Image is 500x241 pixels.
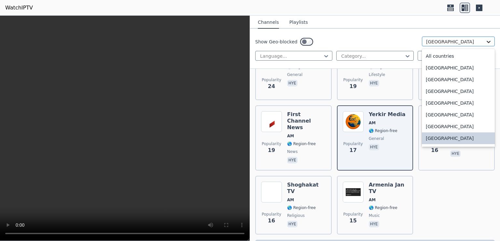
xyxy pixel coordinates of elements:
[343,182,364,203] img: Armenia Jan TV
[343,212,363,217] span: Popularity
[369,213,380,218] span: music
[369,136,384,141] span: general
[369,197,376,203] span: AM
[261,182,282,203] img: Shoghakat TV
[422,132,495,144] div: [GEOGRAPHIC_DATA]
[422,62,495,74] div: [GEOGRAPHIC_DATA]
[343,111,364,132] img: Yerkir Media
[287,133,294,139] span: AM
[258,16,279,29] button: Channels
[369,221,379,227] p: hye
[5,4,33,12] a: WatchIPTV
[422,50,495,62] div: All countries
[287,182,326,195] h6: Shoghakat TV
[369,128,397,133] span: 🌎 Region-free
[287,213,305,218] span: religious
[422,85,495,97] div: [GEOGRAPHIC_DATA]
[262,141,281,146] span: Popularity
[343,77,363,83] span: Popularity
[422,109,495,121] div: [GEOGRAPHIC_DATA]
[287,80,298,86] p: hye
[369,205,397,210] span: 🌎 Region-free
[431,146,438,154] span: 16
[268,217,275,225] span: 16
[422,97,495,109] div: [GEOGRAPHIC_DATA]
[422,144,495,156] div: Aruba
[287,111,326,131] h6: First Channel News
[262,77,281,83] span: Popularity
[261,111,282,132] img: First Channel News
[287,149,298,154] span: news
[350,146,357,154] span: 17
[287,157,298,163] p: hye
[268,83,275,90] span: 24
[369,72,385,77] span: lifestyle
[287,221,298,227] p: hye
[287,205,316,210] span: 🌎 Region-free
[289,16,308,29] button: Playlists
[287,72,302,77] span: general
[350,217,357,225] span: 15
[369,144,379,150] p: hye
[422,74,495,85] div: [GEOGRAPHIC_DATA]
[287,197,294,203] span: AM
[422,121,495,132] div: [GEOGRAPHIC_DATA]
[369,182,408,195] h6: Armenia Jan TV
[287,141,316,146] span: 🌎 Region-free
[369,80,379,86] p: hye
[343,141,363,146] span: Popularity
[350,83,357,90] span: 19
[369,111,406,118] h6: Yerkir Media
[369,120,376,126] span: AM
[450,150,461,157] p: hye
[268,146,275,154] span: 19
[262,212,281,217] span: Popularity
[255,38,298,45] label: Show Geo-blocked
